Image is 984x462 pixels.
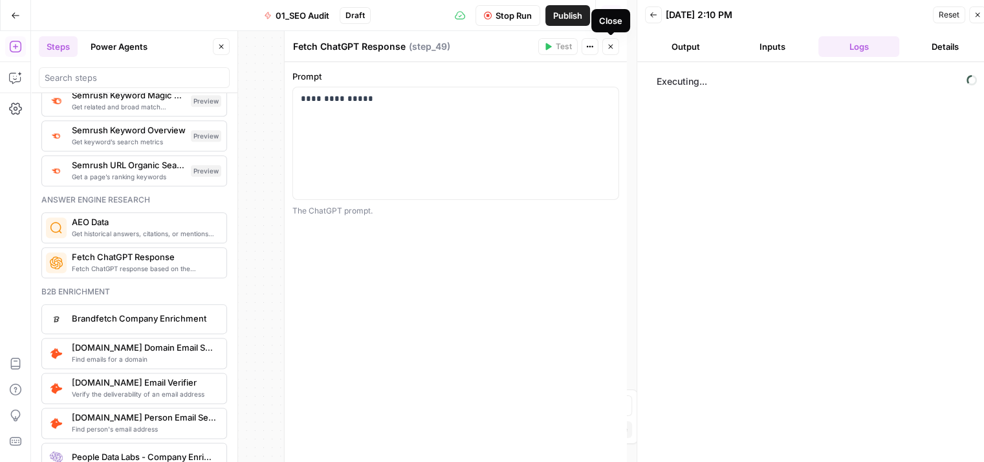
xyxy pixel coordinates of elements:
[50,347,63,360] img: 8sr9m752o402vsyv5xlmk1fykvzq
[72,89,186,102] span: Semrush Keyword Magic Tool
[191,95,221,107] div: Preview
[72,411,216,424] span: [DOMAIN_NAME] Person Email Search
[599,14,622,27] div: Close
[538,38,578,55] button: Test
[50,94,63,107] img: 8a3tdog8tf0qdwwcclgyu02y995m
[50,165,63,176] img: ey5lt04xp3nqzrimtu8q5fsyor3u
[556,41,572,52] span: Test
[50,382,63,395] img: pldo0csms1a1dhwc6q9p59if9iaj
[191,165,221,177] div: Preview
[72,228,216,239] span: Get historical answers, citations, or mentions for a question
[818,36,900,57] button: Logs
[553,9,582,22] span: Publish
[476,5,540,26] button: Stop Run
[72,424,216,434] span: Find person's email address
[645,36,727,57] button: Output
[276,9,329,22] span: 01_SEO Audit
[292,205,619,217] div: The ChatGPT prompt.
[41,286,227,298] div: B2b enrichment
[409,40,450,53] span: ( step_49 )
[72,312,216,325] span: Brandfetch Company Enrichment
[39,36,78,57] button: Steps
[50,313,63,325] img: d2drbpdw36vhgieguaa2mb4tee3c
[732,36,813,57] button: Inputs
[345,10,365,21] span: Draft
[83,36,155,57] button: Power Agents
[939,9,959,21] span: Reset
[606,424,627,435] span: Paste
[191,130,221,142] div: Preview
[72,124,186,137] span: Semrush Keyword Overview
[72,250,216,263] span: Fetch ChatGPT Response
[45,71,224,84] input: Search steps
[72,215,216,228] span: AEO Data
[653,71,981,92] span: Executing...
[72,159,186,171] span: Semrush URL Organic Search Keywords
[256,5,337,26] button: 01_SEO Audit
[72,137,186,147] span: Get keyword’s search metrics
[72,102,186,112] span: Get related and broad match keywords
[50,130,63,141] img: v3j4otw2j2lxnxfkcl44e66h4fup
[72,341,216,354] span: [DOMAIN_NAME] Domain Email Search
[72,389,216,399] span: Verify the deliverability of an email address
[72,263,216,274] span: Fetch ChatGPT response based on the provided prompt
[50,417,63,430] img: pda2t1ka3kbvydj0uf1ytxpc9563
[933,6,965,23] button: Reset
[72,171,186,182] span: Get a page’s ranking keywords
[292,70,619,83] label: Prompt
[72,354,216,364] span: Find emails for a domain
[496,9,532,22] span: Stop Run
[72,376,216,389] span: [DOMAIN_NAME] Email Verifier
[293,40,406,53] textarea: Fetch ChatGPT Response
[41,194,227,206] div: Answer engine research
[545,5,590,26] button: Publish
